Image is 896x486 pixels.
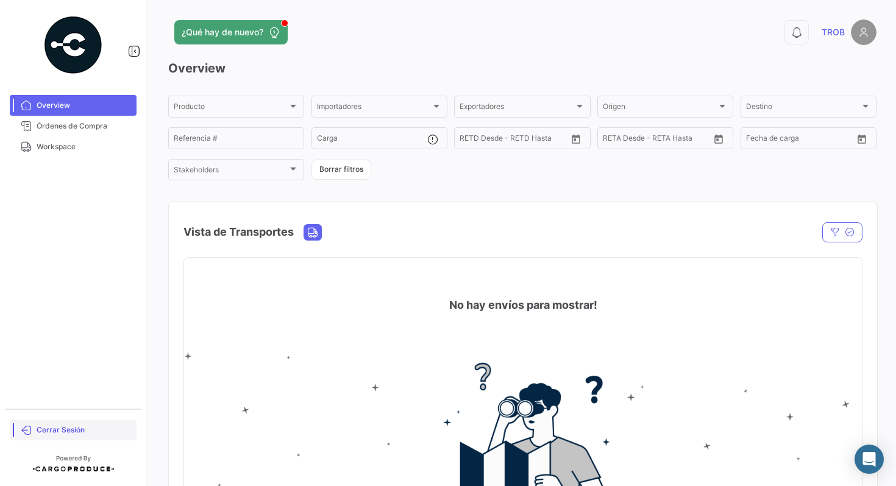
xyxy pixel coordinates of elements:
[10,136,137,157] a: Workspace
[709,130,728,148] button: Open calendar
[746,104,860,113] span: Destino
[853,130,871,148] button: Open calendar
[37,141,132,152] span: Workspace
[182,26,263,38] span: ¿Qué hay de nuevo?
[183,224,294,241] h4: Vista de Transportes
[10,116,137,136] a: Órdenes de Compra
[746,136,768,144] input: Desde
[855,445,884,474] div: Abrir Intercom Messenger
[460,104,574,113] span: Exportadores
[633,136,684,144] input: Hasta
[603,136,625,144] input: Desde
[567,130,585,148] button: Open calendar
[43,15,104,76] img: powered-by.png
[317,104,431,113] span: Importadores
[449,297,597,314] h4: No hay envíos para mostrar!
[822,26,845,38] span: TROB
[37,424,132,435] span: Cerrar Sesión
[603,104,717,113] span: Origen
[174,20,288,44] button: ¿Qué hay de nuevo?
[37,100,132,111] span: Overview
[777,136,828,144] input: Hasta
[10,95,137,116] a: Overview
[304,225,321,240] button: Land
[174,167,288,176] span: Stakeholders
[460,136,482,144] input: Desde
[490,136,541,144] input: Hasta
[37,121,132,132] span: Órdenes de Compra
[168,60,876,77] h3: Overview
[311,160,371,180] button: Borrar filtros
[851,19,876,45] img: placeholder-user.png
[174,104,288,113] span: Producto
